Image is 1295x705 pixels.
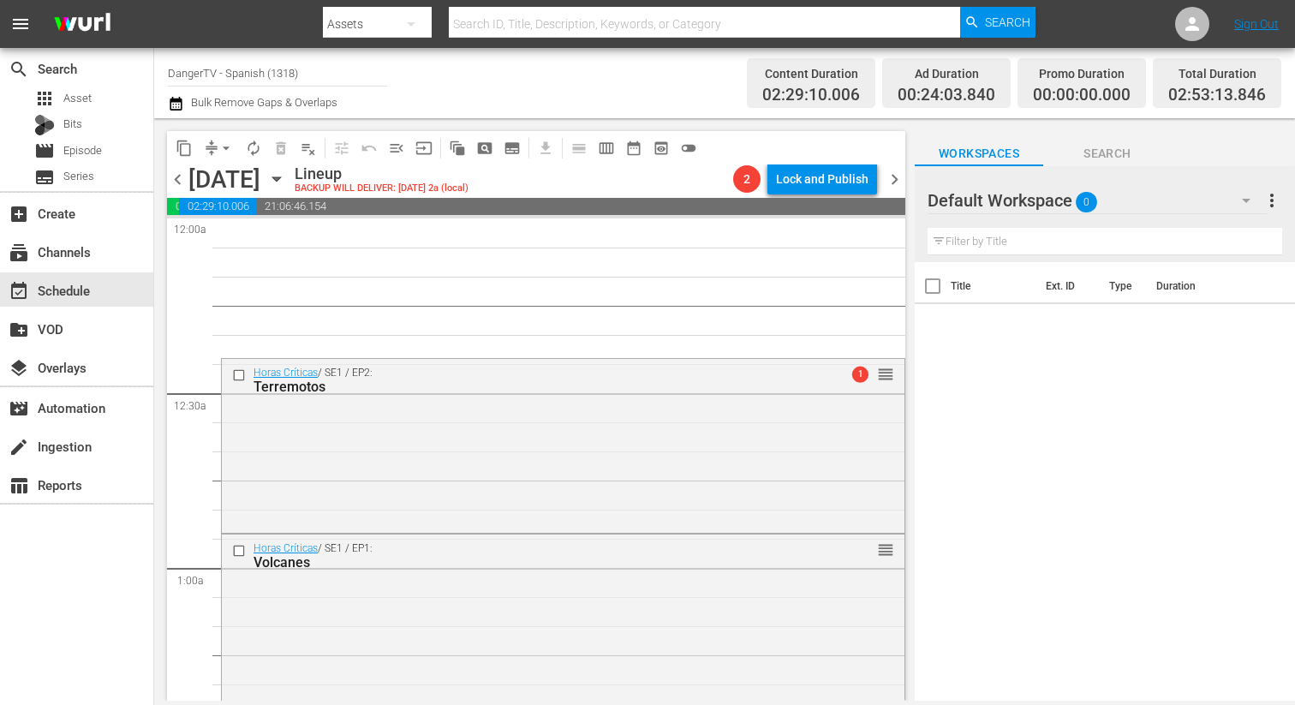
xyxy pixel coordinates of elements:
[653,140,670,157] span: preview_outlined
[471,134,498,162] span: Create Search Block
[877,541,894,558] button: reorder
[295,183,468,194] div: BACKUP WILL DELIVER: [DATE] 2a (local)
[1234,17,1279,31] a: Sign Out
[10,14,31,34] span: menu
[680,140,697,157] span: toggle_off
[167,169,188,190] span: chevron_left
[1262,190,1282,211] span: more_vert
[852,367,868,383] span: 1
[762,62,860,86] div: Content Duration
[254,367,812,395] div: / SE1 / EP2:
[254,554,812,571] div: Volcanes
[960,7,1035,38] button: Search
[34,88,55,109] span: Asset
[63,116,82,133] span: Bits
[254,367,318,379] a: Horas Críticas
[762,86,860,105] span: 02:29:10.006
[34,115,55,135] div: Bits
[1168,62,1266,86] div: Total Duration
[620,134,647,162] span: Month Calendar View
[1033,62,1131,86] div: Promo Duration
[179,198,255,215] span: 02:29:10.006
[884,169,905,190] span: chevron_right
[63,142,102,159] span: Episode
[188,165,260,194] div: [DATE]
[1043,143,1172,164] span: Search
[915,143,1043,164] span: Workspaces
[438,131,471,164] span: Refresh All Search Blocks
[733,172,761,186] span: 2
[245,140,262,157] span: autorenew_outlined
[9,398,29,419] span: Automation
[951,262,1036,310] th: Title
[928,176,1267,224] div: Default Workspace
[449,140,466,157] span: auto_awesome_motion_outlined
[355,134,383,162] span: Revert to Primary Episode
[410,134,438,162] span: Update Metadata from Key Asset
[300,140,317,157] span: playlist_remove_outlined
[1033,86,1131,105] span: 00:00:00.000
[877,541,894,559] span: reorder
[598,140,615,157] span: calendar_view_week_outlined
[559,131,593,164] span: Day Calendar View
[167,198,179,215] span: 00:24:03.840
[218,140,235,157] span: arrow_drop_down
[41,4,123,45] img: ans4CAIJ8jUAAAAAAAAAAAAAAAAAAAAAAAAgQb4GAAAAAAAAAAAAAAAAAAAAAAAAJMjXAAAAAAAAAAAAAAAAAAAAAAAAgAT5G...
[240,134,267,162] span: Loop Content
[776,164,868,194] div: Lock and Publish
[295,134,322,162] span: Clear Lineup
[877,365,894,384] span: reorder
[647,134,675,162] span: View Backup
[9,242,29,263] span: Channels
[9,358,29,379] span: Overlays
[985,7,1030,38] span: Search
[593,134,620,162] span: Week Calendar View
[767,164,877,194] button: Lock and Publish
[383,134,410,162] span: Fill episodes with ad slates
[34,167,55,188] span: Series
[898,86,995,105] span: 00:24:03.840
[254,542,318,554] a: Horas Críticas
[170,134,198,162] span: Copy Lineup
[675,134,702,162] span: 24 hours Lineup View is OFF
[9,281,29,302] span: Schedule
[203,140,220,157] span: compress
[34,140,55,161] span: Episode
[898,62,995,86] div: Ad Duration
[1262,180,1282,221] button: more_vert
[625,140,642,157] span: date_range_outlined
[498,134,526,162] span: Create Series Block
[1035,262,1098,310] th: Ext. ID
[9,475,29,496] span: Reports
[526,131,559,164] span: Download as CSV
[188,96,337,109] span: Bulk Remove Gaps & Overlaps
[1099,262,1146,310] th: Type
[1076,184,1097,220] span: 0
[63,90,92,107] span: Asset
[877,365,894,382] button: reorder
[256,198,905,215] span: 21:06:46.154
[9,437,29,457] span: Ingestion
[176,140,193,157] span: content_copy
[476,140,493,157] span: pageview_outlined
[415,140,433,157] span: input
[254,379,812,395] div: Terremotos
[504,140,521,157] span: subtitles_outlined
[1168,86,1266,105] span: 02:53:13.846
[1146,262,1249,310] th: Duration
[295,164,468,183] div: Lineup
[322,131,355,164] span: Customize Events
[9,59,29,80] span: Search
[267,134,295,162] span: Select an event to delete
[254,542,812,571] div: / SE1 / EP1:
[388,140,405,157] span: menu_open
[63,168,94,185] span: Series
[9,320,29,340] span: VOD
[9,204,29,224] span: Create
